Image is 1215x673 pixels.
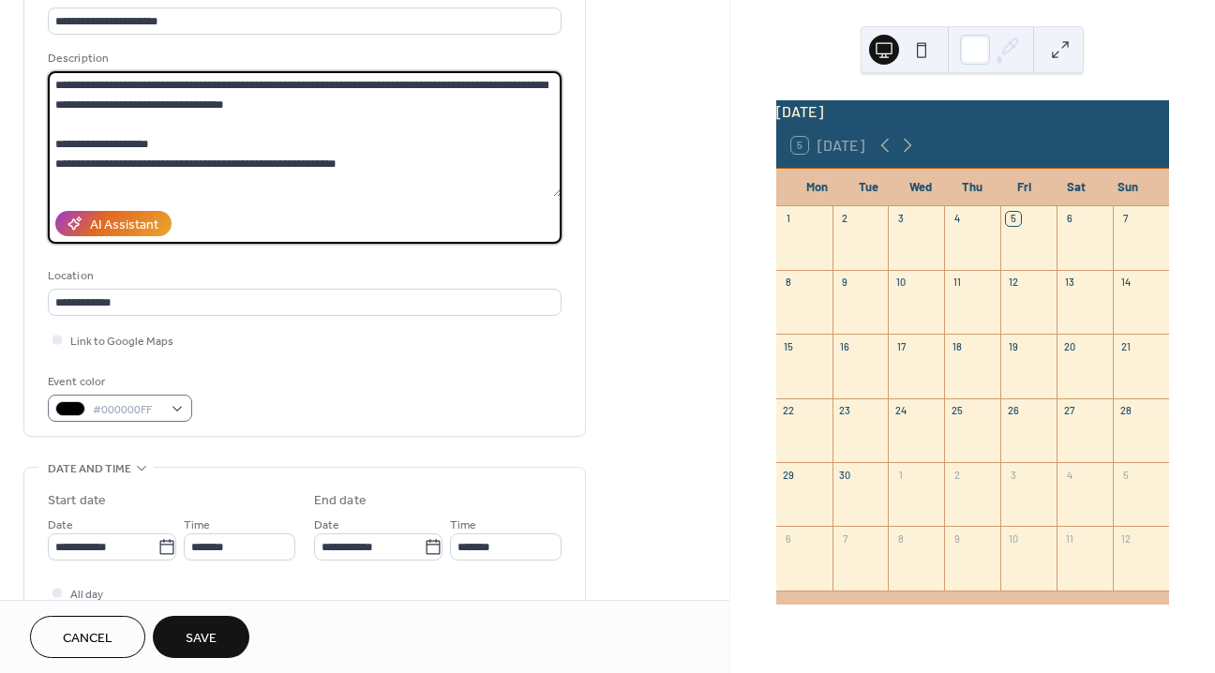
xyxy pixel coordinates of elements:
div: End date [314,491,367,511]
span: Save [186,629,217,649]
div: 5 [1006,212,1020,226]
div: 1 [782,212,796,226]
div: 25 [950,404,964,418]
div: 2 [838,212,852,226]
span: Link to Google Maps [70,332,173,351]
div: 18 [950,339,964,353]
div: 3 [893,212,907,226]
span: Date [48,516,73,535]
div: Tue [843,169,894,206]
div: 3 [1006,468,1020,482]
div: 27 [1062,404,1076,418]
span: Date [314,516,339,535]
div: 29 [782,468,796,482]
div: Sat [1050,169,1102,206]
div: 23 [838,404,852,418]
div: 21 [1118,339,1132,353]
div: 1 [893,468,907,482]
span: Date and time [48,459,131,479]
div: 4 [1062,468,1076,482]
div: 16 [838,339,852,353]
div: Sun [1102,169,1154,206]
div: 19 [1006,339,1020,353]
div: Description [48,49,558,68]
div: 2 [950,468,964,482]
div: 12 [1006,276,1020,290]
div: Location [48,266,558,286]
div: 12 [1118,531,1132,546]
div: 24 [893,404,907,418]
div: 30 [838,468,852,482]
div: 4 [950,212,964,226]
div: 10 [893,276,907,290]
div: Mon [791,169,843,206]
div: 11 [950,276,964,290]
button: Cancel [30,616,145,658]
span: #000000FF [93,400,162,420]
div: 22 [782,404,796,418]
div: 8 [782,276,796,290]
div: 14 [1118,276,1132,290]
div: 17 [893,339,907,353]
span: All day [70,585,103,605]
div: 13 [1062,276,1076,290]
button: Save [153,616,249,658]
div: Thu [947,169,998,206]
div: 28 [1118,404,1132,418]
div: [DATE] [776,100,1169,123]
div: Start date [48,491,106,511]
div: 15 [782,339,796,353]
div: Wed [894,169,946,206]
div: 7 [1118,212,1132,226]
div: Event color [48,372,188,392]
span: Cancel [63,629,112,649]
div: 20 [1062,339,1076,353]
div: 8 [893,531,907,546]
div: 7 [838,531,852,546]
div: 26 [1006,404,1020,418]
div: 6 [782,531,796,546]
div: 10 [1006,531,1020,546]
div: AI Assistant [90,216,158,235]
span: Time [450,516,476,535]
div: Fri [998,169,1050,206]
span: Time [184,516,210,535]
div: 11 [1062,531,1076,546]
div: 6 [1062,212,1076,226]
div: 9 [838,276,852,290]
button: AI Assistant [55,211,172,236]
div: 5 [1118,468,1132,482]
div: 9 [950,531,964,546]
